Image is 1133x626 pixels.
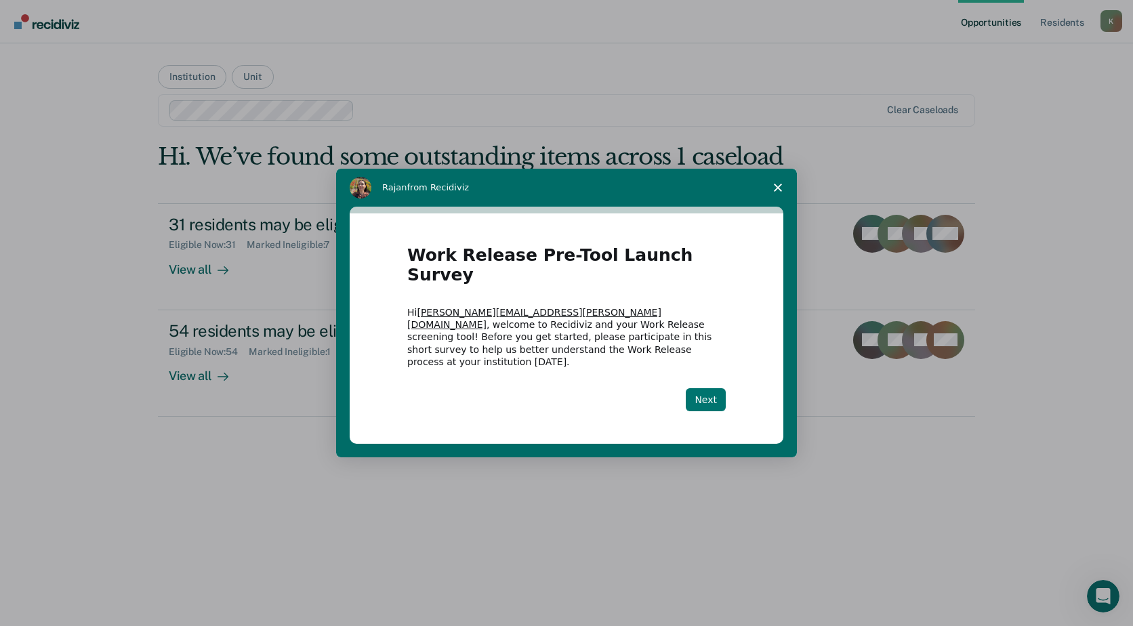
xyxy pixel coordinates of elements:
span: from Recidiviz [407,182,470,192]
img: Profile image for Rajan [350,177,371,199]
h1: Work Release Pre-Tool Launch Survey [407,246,726,293]
div: Hi , welcome to Recidiviz and your Work Release screening tool! Before you get started, please pa... [407,306,726,368]
span: Rajan [382,182,407,192]
span: Close survey [759,169,797,207]
a: [PERSON_NAME][EMAIL_ADDRESS][PERSON_NAME][DOMAIN_NAME] [407,307,661,330]
button: Next [686,388,726,411]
